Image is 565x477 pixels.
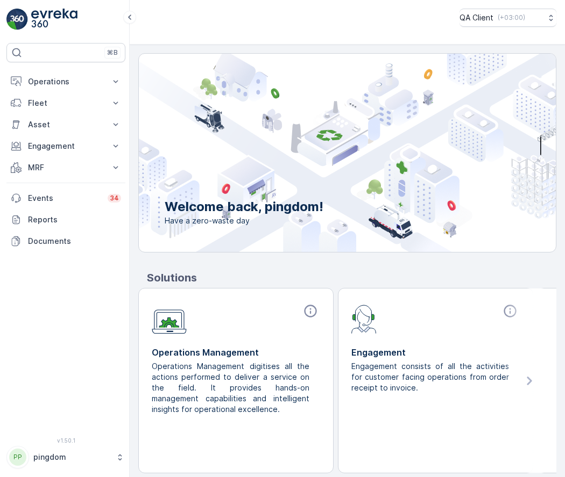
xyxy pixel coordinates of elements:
div: PP [9,449,26,466]
p: MRF [28,162,104,173]
p: Documents [28,236,121,247]
p: pingdom [33,452,110,462]
img: logo_light-DOdMpM7g.png [31,9,77,30]
p: Engagement [28,141,104,151]
p: ⌘B [107,48,118,57]
p: Operations Management digitises all the actions performed to deliver a service on the field. It p... [152,361,312,415]
button: Operations [6,71,125,92]
button: Engagement [6,135,125,157]
span: v 1.50.1 [6,437,125,444]
img: city illustration [90,54,556,252]
p: 34 [110,194,119,203]
p: Operations [28,76,104,87]
p: Solutions [147,270,556,286]
img: module-icon [351,303,377,334]
a: Documents [6,230,125,252]
a: Reports [6,209,125,230]
p: ( +03:00 ) [498,13,525,22]
p: Engagement [351,346,520,359]
p: Events [28,193,101,204]
img: logo [6,9,28,30]
p: QA Client [460,12,493,23]
a: Events34 [6,187,125,209]
p: Operations Management [152,346,320,359]
p: Welcome back, pingdom! [165,198,323,215]
p: Asset [28,119,104,130]
span: Have a zero-waste day [165,215,323,226]
button: MRF [6,157,125,178]
img: module-icon [152,303,187,334]
button: QA Client(+03:00) [460,9,556,27]
p: Engagement consists of all the activities for customer facing operations from order receipt to in... [351,361,511,393]
p: Fleet [28,98,104,109]
button: PPpingdom [6,446,125,468]
p: Reports [28,214,121,225]
button: Fleet [6,92,125,114]
button: Asset [6,114,125,135]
